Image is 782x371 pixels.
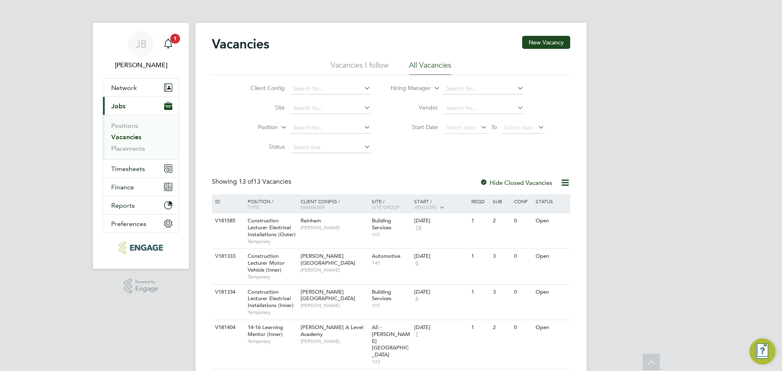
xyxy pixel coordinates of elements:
a: Placements [111,145,145,152]
div: 2 [491,320,512,335]
a: JB[PERSON_NAME] [103,31,179,70]
input: Search for... [444,103,524,114]
span: Building Services [372,217,391,231]
div: 3 [491,285,512,300]
a: Powered byEngage [124,279,158,294]
span: [PERSON_NAME][GEOGRAPHIC_DATA] [301,252,355,266]
div: 1 [469,213,490,228]
span: 1 [170,34,180,44]
label: Client Config [238,84,285,92]
div: V181585 [213,213,242,228]
span: Site Group [372,204,400,210]
span: [PERSON_NAME] [301,267,368,273]
div: 2 [491,213,512,228]
button: Timesheets [103,160,179,178]
button: Preferences [103,215,179,233]
span: Vendors [414,204,437,210]
div: 0 [512,249,533,264]
button: Finance [103,178,179,196]
div: V181334 [213,285,242,300]
div: Open [534,249,569,264]
div: [DATE] [414,253,467,260]
a: Vacancies [111,133,141,141]
span: 141 [372,260,411,266]
div: 0 [512,320,533,335]
a: Go to home page [103,241,179,254]
span: Temporary [248,309,297,316]
div: 1 [469,285,490,300]
span: JB [136,39,147,49]
span: Timesheets [111,165,145,173]
span: Select date [446,124,476,131]
div: 0 [512,285,533,300]
div: Site / [370,194,413,214]
div: Open [534,213,569,228]
nav: Main navigation [93,23,189,269]
span: Manager [301,204,325,210]
div: 1 [469,320,490,335]
div: Reqd [469,194,490,208]
input: Search for... [290,122,371,134]
span: [PERSON_NAME] [301,302,368,309]
span: 13 Vacancies [239,178,291,186]
span: 122 [372,358,411,365]
div: Open [534,320,569,335]
span: Construction Lecturer Electrical Installations (Outer) [248,217,296,238]
input: Search for... [290,103,371,114]
span: Construction Lecturer Motor Vehicle (Inner) [248,252,285,273]
span: 14-16 Learning Mentor (Inner) [248,324,283,338]
span: Temporary [248,238,297,245]
button: Jobs [103,97,179,115]
span: Preferences [111,220,146,228]
span: Select date [504,124,533,131]
span: Automotive [372,252,400,259]
div: V181333 [213,249,242,264]
li: All Vacancies [409,60,451,75]
span: 7 [414,331,420,338]
span: Type [248,204,259,210]
input: Search for... [444,83,524,94]
label: Hiring Manager [384,84,431,92]
label: Site [238,104,285,111]
div: [DATE] [414,324,467,331]
label: Vendor [391,104,438,111]
button: New Vacancy [522,36,570,49]
button: Engage Resource Center [749,338,775,364]
li: Vacancies I follow [331,60,389,75]
span: [PERSON_NAME] [301,224,368,231]
span: Jobs [111,102,125,110]
h2: Vacancies [212,36,269,52]
span: Finance [111,183,134,191]
div: Sub [491,194,512,208]
div: Status [534,194,569,208]
span: 6 [414,260,420,267]
span: Powered by [135,279,158,285]
div: Showing [212,178,293,186]
input: Select one [290,142,371,153]
input: Search for... [290,83,371,94]
span: 14 [414,224,422,231]
span: 13 of [239,178,253,186]
span: Engage [135,285,158,292]
div: V181404 [213,320,242,335]
div: Start / [412,194,469,215]
span: Rainham [301,217,321,224]
img: huntereducation-logo-retina.png [119,241,163,254]
a: 1 [160,31,176,57]
div: Client Config / [299,194,370,214]
span: Network [111,84,137,92]
div: 0 [512,213,533,228]
span: 107 [372,302,411,309]
span: [PERSON_NAME] A Level Academy [301,324,363,338]
div: [DATE] [414,289,467,296]
div: [DATE] [414,217,467,224]
label: Start Date [391,123,438,131]
button: Network [103,79,179,97]
span: [PERSON_NAME] [301,338,368,345]
a: Positions [111,122,138,130]
div: Position / [242,194,299,214]
span: 6 [414,295,420,302]
div: Conf [512,194,533,208]
span: Reports [111,202,135,209]
span: Temporary [248,274,297,280]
